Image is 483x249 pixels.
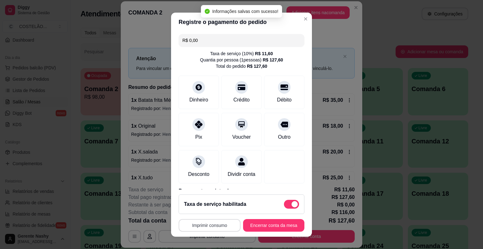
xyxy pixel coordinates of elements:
div: R$ 127,60 [263,57,283,63]
button: Imprimir consumo [179,219,241,232]
div: Crédito [233,96,250,104]
div: Outro [278,133,291,141]
div: Débito [277,96,291,104]
div: Quantia por pessoa ( 1 pessoas) [200,57,283,63]
span: check-circle [205,9,210,14]
div: Voucher [232,133,251,141]
div: Pix [195,133,202,141]
header: Registre o pagamento do pedido [171,13,312,32]
div: Dividir conta [228,171,255,178]
div: Total do pedido [216,63,267,69]
button: Close [301,14,311,24]
h2: Taxa de serviço habilitada [184,200,246,208]
div: Dinheiro [189,96,208,104]
span: Informações salvas com sucesso! [212,9,278,14]
div: Taxa de serviço ( 10 %) [210,50,273,57]
input: Ex.: hambúrguer de cordeiro [182,34,301,47]
div: R$ 127,60 [247,63,267,69]
button: Encerrar conta da mesa [243,219,304,232]
p: Pagamento registrados [179,187,304,195]
div: Desconto [188,171,209,178]
div: R$ 11,60 [255,50,273,57]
